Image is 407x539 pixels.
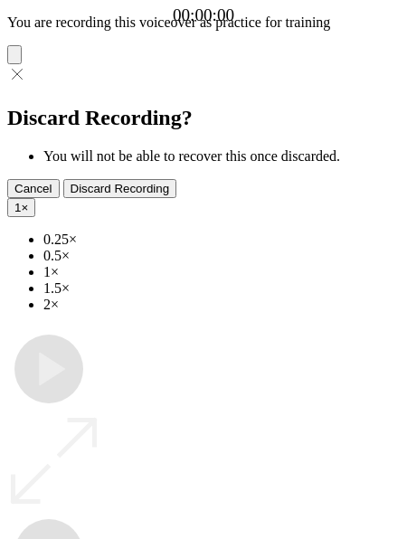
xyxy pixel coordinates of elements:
a: 00:00:00 [173,5,234,25]
button: Discard Recording [63,179,177,198]
h2: Discard Recording? [7,106,400,130]
li: 0.25× [43,232,400,248]
button: 1× [7,198,35,217]
li: 1.5× [43,280,400,297]
li: 1× [43,264,400,280]
p: You are recording this voiceover as practice for training [7,14,400,31]
li: You will not be able to recover this once discarded. [43,148,400,165]
span: 1 [14,201,21,214]
li: 0.5× [43,248,400,264]
button: Cancel [7,179,60,198]
li: 2× [43,297,400,313]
